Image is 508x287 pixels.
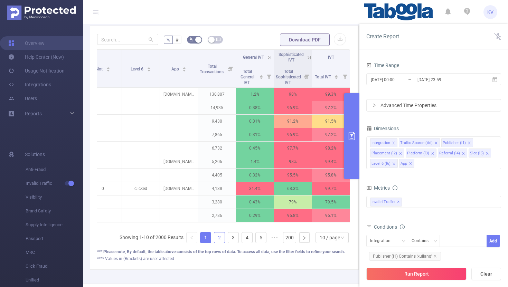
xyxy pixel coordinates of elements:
i: Filter menu [264,65,274,87]
div: Sort [106,66,110,70]
li: App [399,159,414,168]
p: 0.31% [236,128,274,141]
span: ✕ [397,198,400,206]
div: Platform (l3) [407,149,429,158]
p: 130,807 [198,88,236,101]
li: Traffic Source (tid) [399,138,440,147]
i: Filter menu [226,50,236,87]
span: Solutions [25,147,45,161]
i: Filter menu [302,65,312,87]
i: icon: right [372,103,376,107]
i: icon: caret-up [106,66,110,68]
div: *** Please note, By default, the table above consists of the top rows of data. To access all data... [97,249,351,255]
span: Reports [25,111,42,116]
a: 4 [242,232,252,243]
p: 98% [274,88,312,101]
li: Placement (l2) [370,149,404,157]
p: 4,138 [198,182,236,195]
div: App [401,159,407,168]
p: 1.4% [236,155,274,168]
p: 79.5% [312,195,350,209]
button: Clear [471,268,501,280]
p: 95.8% [274,209,312,222]
span: Total General IVT [241,69,254,85]
p: 99.7% [312,182,350,195]
p: 68.3% [274,182,312,195]
div: Integration [371,138,390,147]
i: icon: table [216,37,220,41]
li: 200 [283,232,296,243]
p: 96.9% [274,128,312,141]
li: Next Page [299,232,310,243]
span: Invalid Traffic [370,198,402,207]
i: icon: close [434,141,438,145]
span: Sophisticated IVT [279,52,304,63]
a: 5 [256,232,266,243]
p: 97.2% [312,128,350,141]
p: 95.8% [312,169,350,182]
a: 2 [214,232,225,243]
p: 98.2% [312,142,350,155]
span: Slot [95,67,104,71]
i: icon: close [392,162,396,166]
span: # [176,37,179,42]
span: Click Fraud [26,259,83,273]
li: 2 [214,232,225,243]
span: KV [487,5,493,19]
i: icon: close [409,162,412,166]
input: End date [417,75,473,84]
p: 31.4% [236,182,274,195]
p: 97.2% [312,101,350,114]
span: Supply Intelligence [26,218,83,232]
img: Protected Media [7,6,76,20]
span: Brand Safety [26,204,83,218]
p: 98% [274,155,312,168]
a: Integrations [8,78,51,92]
a: Reports [25,107,42,121]
li: Platform (l3) [406,149,436,157]
span: MRC [26,246,83,259]
li: 3 [228,232,239,243]
i: icon: close [431,152,434,156]
i: icon: caret-down [335,76,338,78]
div: Referral (l4) [439,149,460,158]
span: Invalid Traffic [26,176,83,190]
i: icon: caret-down [260,76,263,78]
a: 200 [283,232,296,243]
p: [DOMAIN_NAME] [160,155,198,168]
p: 7,865 [198,128,236,141]
li: Showing 1-10 of 2000 Results [120,232,184,243]
div: icon: rightAdvanced Time Properties [367,99,501,111]
a: Help Center (New) [8,50,64,64]
i: icon: info-circle [400,224,405,229]
span: Create Report [366,33,399,40]
div: Slot (l5) [470,149,484,158]
div: Level 6 (l6) [371,159,391,168]
div: Placement (l2) [371,149,397,158]
p: [DOMAIN_NAME] [160,182,198,195]
i: icon: close [399,152,402,156]
i: Filter menu [340,65,350,87]
p: [DOMAIN_NAME] [160,88,198,101]
span: ••• [269,232,280,243]
span: Passport [26,232,83,246]
p: 6,732 [198,142,236,155]
p: 2,786 [198,209,236,222]
i: icon: down [433,239,438,244]
p: 96.1% [312,209,350,222]
i: icon: down [340,236,345,240]
li: Referral (l4) [438,149,467,157]
span: Metrics [366,185,390,191]
li: 1 [200,232,211,243]
i: icon: caret-up [335,74,338,76]
span: App [171,67,180,71]
i: icon: caret-down [147,69,151,71]
li: 5 [255,232,266,243]
i: icon: caret-up [182,66,186,68]
a: Users [8,92,37,105]
i: icon: close [486,152,489,156]
li: Previous Page [186,232,197,243]
span: Publisher (l1) Contains 'xuliang' [369,252,441,261]
div: Publisher (l1) [443,138,466,147]
span: Total Transactions [200,64,225,74]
